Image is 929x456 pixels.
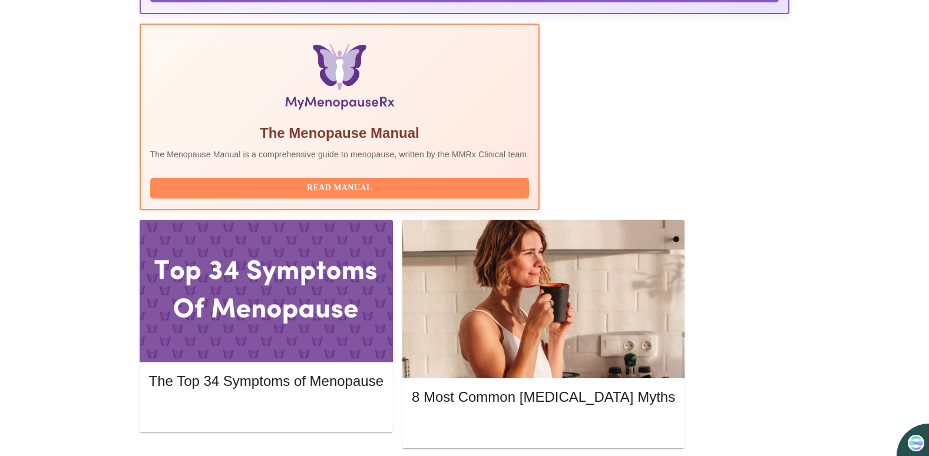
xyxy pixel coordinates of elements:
[150,124,530,143] h5: The Menopause Manual
[150,182,533,192] a: Read Manual
[412,388,675,407] h5: 8 Most Common [MEDICAL_DATA] Myths
[162,181,518,196] span: Read Manual
[149,405,386,415] a: Read More
[161,404,372,419] span: Read More
[210,44,469,114] img: Menopause Manual
[149,401,383,422] button: Read More
[149,372,383,391] h5: The Top 34 Symptoms of Menopause
[424,421,663,435] span: Read More
[150,148,530,160] p: The Menopause Manual is a comprehensive guide to menopause, written by the MMRx Clinical team.
[412,422,678,432] a: Read More
[412,418,675,438] button: Read More
[150,178,530,199] button: Read Manual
